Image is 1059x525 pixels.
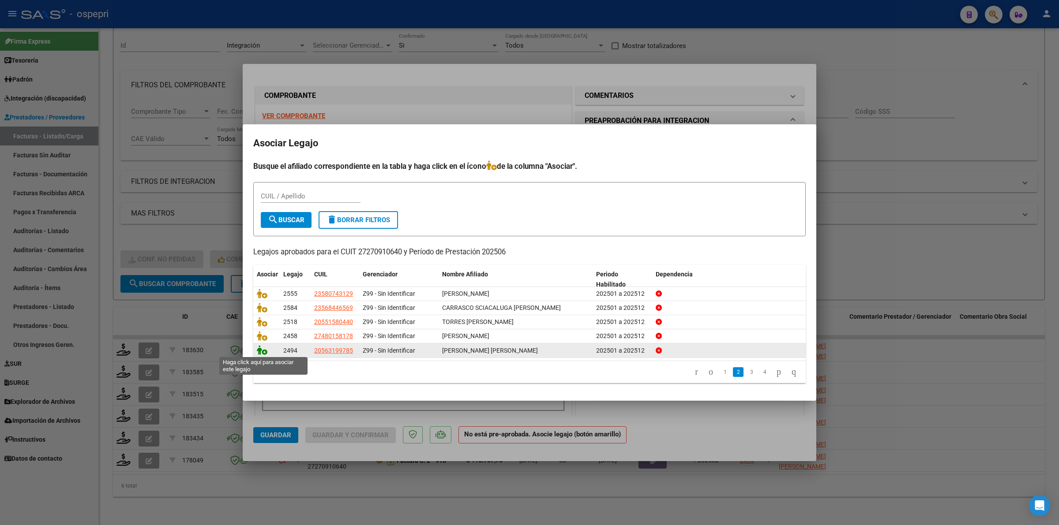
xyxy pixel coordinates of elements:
[363,332,415,339] span: Z99 - Sin Identificar
[596,271,626,288] span: Periodo Habilitado
[257,271,278,278] span: Asociar
[442,318,514,325] span: TORRES ROGER ALEXIS EZEQUIEL
[691,367,702,377] a: go to first page
[253,247,806,258] p: Legajos aprobados para el CUIT 27270910640 y Período de Prestación 202506
[314,318,353,325] span: 20551580440
[268,214,278,225] mat-icon: search
[359,265,439,294] datatable-header-cell: Gerenciador
[319,211,398,229] button: Borrar Filtros
[253,265,280,294] datatable-header-cell: Asociar
[745,365,758,380] li: page 3
[596,303,649,313] div: 202501 a 202512
[442,304,561,311] span: CARRASCO SCIACALUGA ALAN NICOLAS
[280,265,311,294] datatable-header-cell: Legajo
[253,361,362,383] div: 17 registros
[596,346,649,356] div: 202501 a 202512
[363,271,398,278] span: Gerenciador
[705,367,717,377] a: go to previous page
[652,265,806,294] datatable-header-cell: Dependencia
[746,367,757,377] a: 3
[720,367,730,377] a: 1
[314,332,353,339] span: 27480158178
[596,331,649,341] div: 202501 a 202512
[283,290,297,297] span: 2555
[733,367,744,377] a: 2
[363,290,415,297] span: Z99 - Sin Identificar
[327,214,337,225] mat-icon: delete
[442,332,489,339] span: FONSECA AEDO ROCIO LUCIANA
[327,216,390,224] span: Borrar Filtros
[596,289,649,299] div: 202501 a 202512
[283,332,297,339] span: 2458
[718,365,732,380] li: page 1
[283,304,297,311] span: 2584
[759,367,770,377] a: 4
[442,290,489,297] span: MONZON MARTINEZ BENJAMIN ALEXANDER
[732,365,745,380] li: page 2
[261,212,312,228] button: Buscar
[283,271,303,278] span: Legajo
[439,265,593,294] datatable-header-cell: Nombre Afiliado
[758,365,771,380] li: page 4
[363,304,415,311] span: Z99 - Sin Identificar
[363,347,415,354] span: Z99 - Sin Identificar
[442,271,488,278] span: Nombre Afiliado
[788,367,800,377] a: go to last page
[268,216,304,224] span: Buscar
[1029,495,1050,516] div: Open Intercom Messenger
[311,265,359,294] datatable-header-cell: CUIL
[773,367,785,377] a: go to next page
[314,290,353,297] span: 23580743129
[314,347,353,354] span: 20563199785
[283,318,297,325] span: 2518
[314,304,353,311] span: 23568446569
[363,318,415,325] span: Z99 - Sin Identificar
[253,160,806,172] h4: Busque el afiliado correspondiente en la tabla y haga click en el ícono de la columna "Asociar".
[253,135,806,152] h2: Asociar Legajo
[283,347,297,354] span: 2494
[596,317,649,327] div: 202501 a 202512
[442,347,538,354] span: FONSECA QUIROZ LUIS IGNACIO
[593,265,652,294] datatable-header-cell: Periodo Habilitado
[656,271,693,278] span: Dependencia
[314,271,327,278] span: CUIL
